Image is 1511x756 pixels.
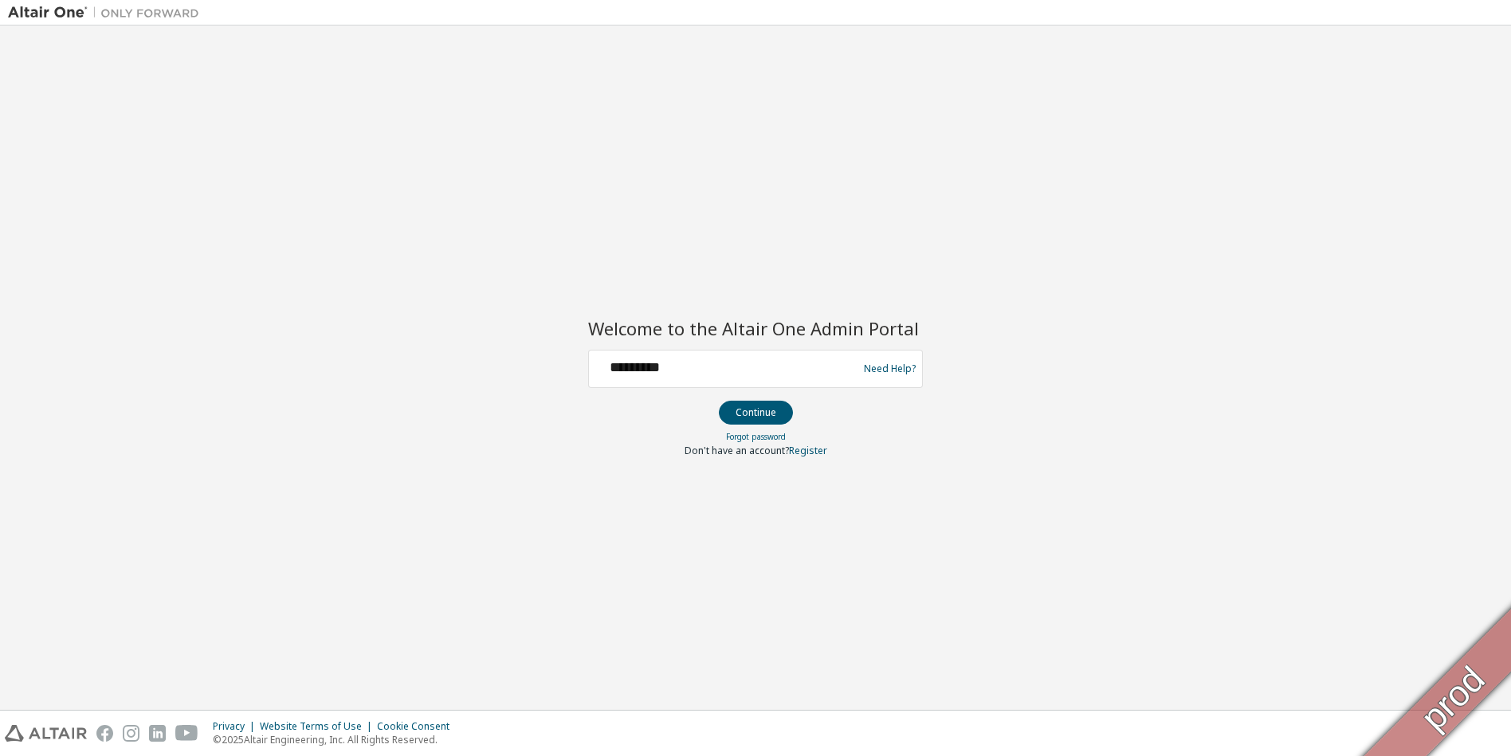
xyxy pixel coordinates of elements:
img: facebook.svg [96,725,113,742]
h2: Welcome to the Altair One Admin Portal [588,317,923,339]
button: Continue [719,401,793,425]
div: Website Terms of Use [260,720,377,733]
a: Need Help? [864,368,916,369]
span: Don't have an account? [685,444,789,457]
img: altair_logo.svg [5,725,87,742]
img: instagram.svg [123,725,139,742]
div: Privacy [213,720,260,733]
a: Forgot password [726,431,786,442]
img: youtube.svg [175,725,198,742]
a: Register [789,444,827,457]
img: Altair One [8,5,207,21]
div: Cookie Consent [377,720,459,733]
p: © 2025 Altair Engineering, Inc. All Rights Reserved. [213,733,459,746]
img: linkedin.svg [149,725,166,742]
